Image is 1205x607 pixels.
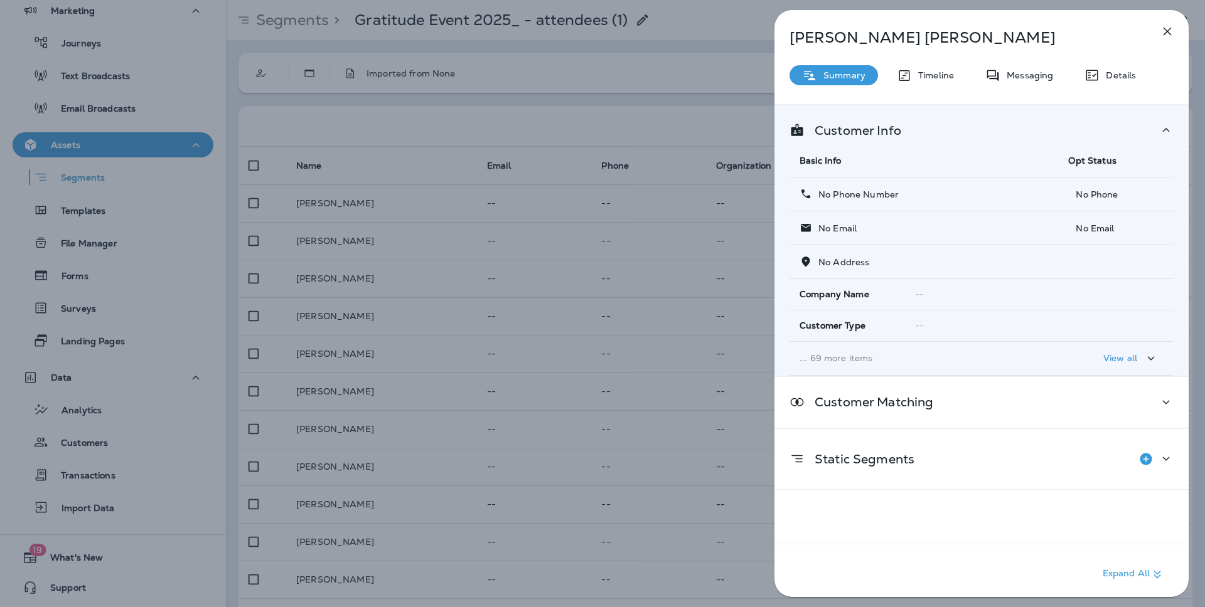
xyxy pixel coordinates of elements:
[800,155,841,166] span: Basic Info
[1068,189,1164,199] p: No Phone
[805,454,914,464] p: Static Segments
[1068,223,1164,233] p: No Email
[1098,563,1170,586] button: Expand All
[915,288,924,300] span: --
[1000,70,1053,80] p: Messaging
[800,289,869,300] span: Company Name
[805,397,933,407] p: Customer Matching
[1103,567,1165,582] p: Expand All
[812,189,899,199] p: No Phone Number
[805,125,901,135] p: Customer Info
[812,223,857,233] p: No Email
[817,70,865,80] p: Summary
[1100,70,1136,80] p: Details
[1103,353,1137,363] p: View all
[1133,446,1159,472] button: Add to Static Segment
[800,320,865,331] span: Customer Type
[800,353,1048,363] p: ... 69 more items
[1098,347,1164,370] button: View all
[912,70,954,80] p: Timeline
[790,29,1132,46] p: [PERSON_NAME] [PERSON_NAME]
[1068,155,1116,166] span: Opt Status
[915,320,924,331] span: --
[812,257,869,267] p: No Address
